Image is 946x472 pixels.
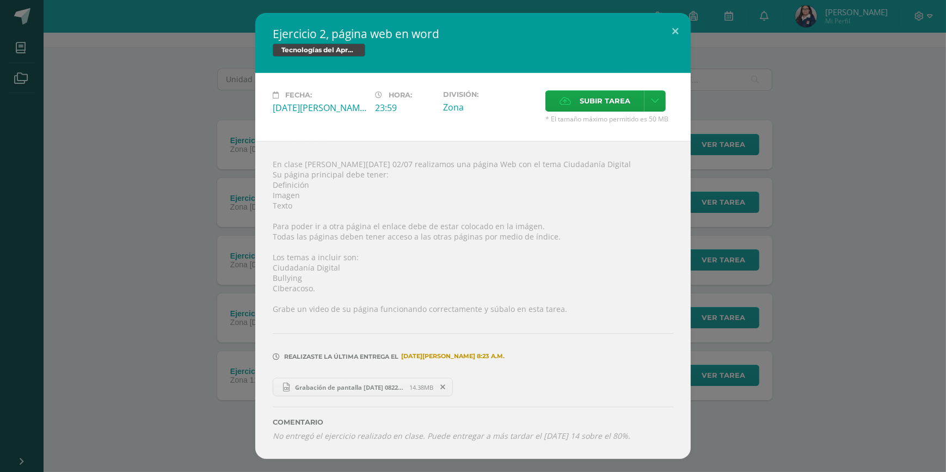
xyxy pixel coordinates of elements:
span: Realizaste la última entrega el [284,353,398,360]
span: Hora: [389,91,412,99]
div: Zona [443,101,537,113]
h2: Ejercicio 2, página web en word [273,26,673,41]
span: 14.38MB [409,383,433,391]
a: Grabación de pantalla [DATE] 082259.mp4 14.38MB [273,378,453,396]
label: División: [443,90,537,99]
div: 23:59 [375,102,434,114]
span: Grabación de pantalla [DATE] 082259.mp4 [290,383,409,391]
span: Fecha: [285,91,312,99]
div: [DATE][PERSON_NAME] [273,102,366,114]
i: No entregó el ejercicio realizado en clase. Puede entregar a más tardar el [DATE] 14 sobre el 80%. [273,431,630,441]
button: Close (Esc) [660,13,691,50]
span: Tecnologías del Aprendizaje y la Comunicación [273,44,365,57]
span: Subir tarea [580,91,630,111]
span: Remover entrega [434,381,452,393]
span: * El tamaño máximo permitido es 50 MB [545,114,673,124]
label: Comentario [273,418,673,426]
div: En clase [PERSON_NAME][DATE] 02/07 realizamos una página Web con el tema Ciudadanía Digital Su pá... [255,141,691,459]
